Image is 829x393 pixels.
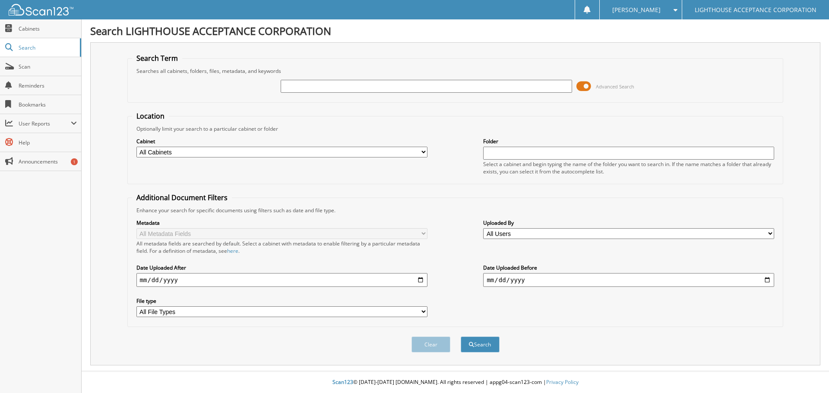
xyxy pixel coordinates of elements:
span: [PERSON_NAME] [612,7,661,13]
span: Cabinets [19,25,77,32]
label: Folder [483,138,774,145]
div: Select a cabinet and begin typing the name of the folder you want to search in. If the name match... [483,160,774,175]
div: All metadata fields are searched by default. Select a cabinet with metadata to enable filtering b... [136,240,427,255]
h1: Search LIGHTHOUSE ACCEPTANCE CORPORATION [90,24,820,38]
span: Scan123 [332,378,353,386]
legend: Additional Document Filters [132,193,232,202]
div: Searches all cabinets, folders, files, metadata, and keywords [132,67,779,75]
button: Search [461,336,500,352]
label: Date Uploaded After [136,264,427,271]
label: File type [136,297,427,305]
span: LIGHTHOUSE ACCEPTANCE CORPORATION [695,7,816,13]
input: start [136,273,427,287]
span: Reminders [19,82,77,89]
div: Enhance your search for specific documents using filters such as date and file type. [132,207,779,214]
span: Announcements [19,158,77,165]
label: Uploaded By [483,219,774,226]
label: Metadata [136,219,427,226]
label: Date Uploaded Before [483,264,774,271]
div: 1 [71,158,78,165]
div: Optionally limit your search to a particular cabinet or folder [132,125,779,132]
img: scan123-logo-white.svg [9,4,73,16]
span: User Reports [19,120,71,127]
span: Advanced Search [596,83,634,90]
span: Search [19,44,76,51]
button: Clear [411,336,450,352]
span: Help [19,139,77,146]
a: Privacy Policy [546,378,579,386]
span: Bookmarks [19,101,77,108]
span: Scan [19,63,77,70]
legend: Location [132,111,169,121]
input: end [483,273,774,287]
a: here [227,247,238,255]
legend: Search Term [132,53,182,63]
div: © [DATE]-[DATE] [DOMAIN_NAME]. All rights reserved | appg04-scan123-com | [82,372,829,393]
label: Cabinet [136,138,427,145]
